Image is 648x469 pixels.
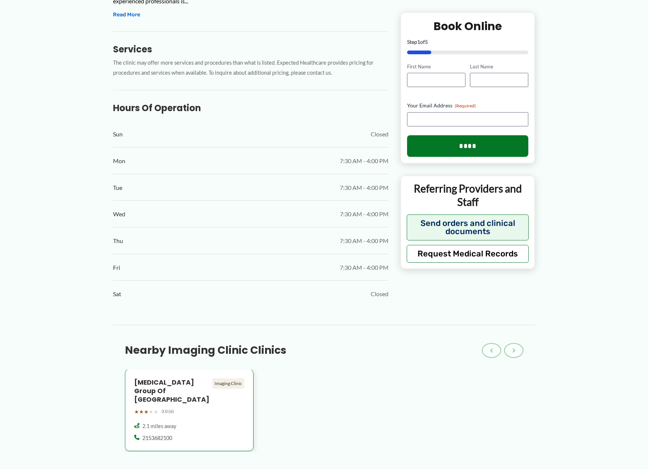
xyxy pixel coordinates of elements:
[113,10,140,19] button: Read More
[340,262,389,273] span: 7:30 AM - 4:00 PM
[144,407,149,417] span: ★
[161,407,174,415] span: 3.0 (6)
[142,423,176,430] span: 2.1 miles away
[134,378,210,404] h4: [MEDICAL_DATA] Group of [GEOGRAPHIC_DATA]
[470,63,528,70] label: Last Name
[407,214,529,240] button: Send orders and clinical documents
[340,235,389,246] span: 7:30 AM - 4:00 PM
[407,245,529,262] button: Request Medical Records
[139,407,144,417] span: ★
[512,346,515,355] span: ›
[113,262,120,273] span: Fri
[482,343,501,358] button: ‹
[407,63,465,70] label: First Name
[142,434,172,442] span: 2153682100
[113,155,125,166] span: Mon
[490,346,493,355] span: ‹
[149,407,154,417] span: ★
[113,58,389,78] p: The clinic may offer more services and procedures than what is listed. Expected Healthcare provid...
[371,129,389,140] span: Closed
[113,208,125,220] span: Wed
[113,182,122,193] span: Tue
[113,43,389,55] h3: Services
[407,102,529,109] label: Your Email Address
[407,39,529,44] p: Step of
[212,378,244,389] div: Imaging Clinic
[407,182,529,209] p: Referring Providers and Staff
[417,38,420,45] span: 1
[113,235,123,246] span: Thu
[504,343,523,358] button: ›
[425,38,428,45] span: 5
[154,407,158,417] span: ★
[371,288,389,300] span: Closed
[340,155,389,166] span: 7:30 AM - 4:00 PM
[340,182,389,193] span: 7:30 AM - 4:00 PM
[125,370,254,452] a: [MEDICAL_DATA] Group of [GEOGRAPHIC_DATA] Imaging Clinic ★★★★★ 3.0 (6) 2.1 miles away 2153682100
[113,102,389,114] h3: Hours of Operation
[134,407,139,417] span: ★
[407,19,529,33] h2: Book Online
[455,103,476,109] span: (Required)
[113,288,121,300] span: Sat
[340,208,389,220] span: 7:30 AM - 4:00 PM
[113,129,123,140] span: Sun
[125,344,286,357] h3: Nearby Imaging Clinic Clinics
